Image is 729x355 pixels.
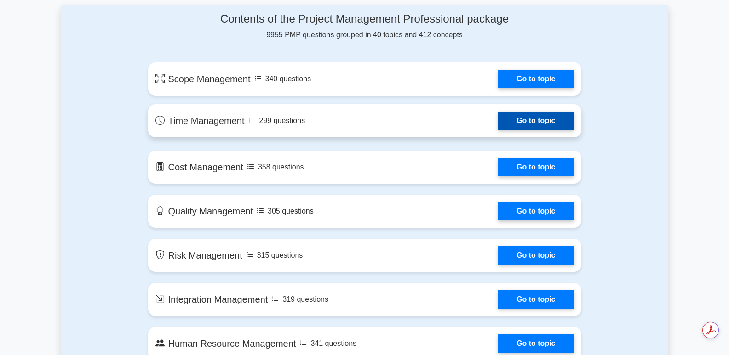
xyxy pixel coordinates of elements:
[498,158,574,176] a: Go to topic
[148,12,581,40] div: 9955 PMP questions grouped in 40 topics and 412 concepts
[498,334,574,353] a: Go to topic
[498,202,574,220] a: Go to topic
[498,246,574,265] a: Go to topic
[498,70,574,88] a: Go to topic
[498,112,574,130] a: Go to topic
[148,12,581,26] h4: Contents of the Project Management Professional package
[498,290,574,309] a: Go to topic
